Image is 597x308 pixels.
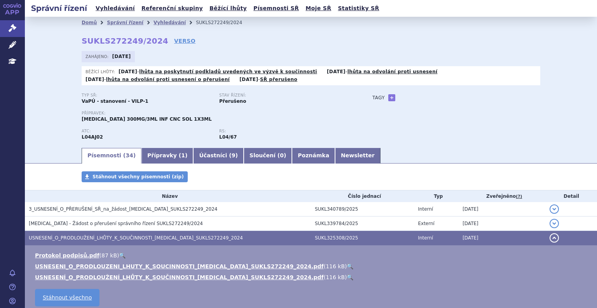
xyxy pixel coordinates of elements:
[516,194,522,199] abbr: (?)
[82,20,97,25] a: Domů
[35,262,589,270] li: ( )
[174,37,196,45] a: VERSO
[418,235,433,241] span: Interní
[418,206,433,212] span: Interní
[244,148,292,164] a: Sloučení (0)
[546,190,597,202] th: Detail
[139,3,205,14] a: Referenční skupiny
[29,206,217,212] span: 3_USNESENÍ_O_PŘERUŠENÍ_SŘ_na_žádost_ULTOMIRIS_SUKLS272249_2024
[196,17,252,28] li: SUKLS272249/2024
[219,129,349,134] p: RS:
[93,174,184,180] span: Stáhnout všechny písemnosti (zip)
[82,148,141,164] a: Písemnosti (34)
[219,99,246,104] strong: Přerušeno
[347,69,438,74] a: lhůta na odvolání proti usnesení
[35,273,589,281] li: ( )
[29,235,243,241] span: USNESENÍ_O_PRODLOUŽENÍ_LHŮTY_K_SOUČINNOSTI_ULTOMIRIS_SUKLS272249_2024
[414,190,459,202] th: Typ
[141,148,193,164] a: Přípravky (1)
[86,76,230,83] p: -
[112,54,131,59] strong: [DATE]
[219,93,349,98] p: Stav řízení:
[326,274,345,280] span: 116 kB
[35,252,99,259] a: Protokol podpisů.pdf
[550,233,559,243] button: detail
[101,252,117,259] span: 87 kB
[25,190,311,202] th: Název
[292,148,335,164] a: Poznámka
[86,69,117,75] span: Běžící lhůty:
[459,231,546,245] td: [DATE]
[311,190,414,202] th: Číslo jednací
[154,20,186,25] a: Vyhledávání
[82,99,148,104] strong: VaPÚ - stanovení - VILP-1
[251,3,301,14] a: Písemnosti SŘ
[82,134,103,140] strong: RAVULIZUMAB
[86,53,110,60] span: Zahájeno:
[311,216,414,231] td: SUKL339784/2025
[311,231,414,245] td: SUKL325308/2025
[107,20,143,25] a: Správní řízení
[335,148,381,164] a: Newsletter
[459,216,546,231] td: [DATE]
[280,152,284,158] span: 0
[347,274,353,280] a: 🔍
[82,129,211,134] p: ATC:
[418,221,434,226] span: Externí
[181,152,185,158] span: 1
[239,76,297,83] p: -
[327,69,438,75] p: -
[372,93,385,102] h3: Tagy
[126,152,133,158] span: 34
[93,3,137,14] a: Vyhledávání
[119,252,126,259] a: 🔍
[219,134,237,140] strong: ravulizumab
[327,69,346,74] strong: [DATE]
[82,93,211,98] p: Typ SŘ:
[550,204,559,214] button: detail
[119,69,317,75] p: -
[106,77,230,82] a: lhůta na odvolání proti usnesení o přerušení
[326,263,345,269] span: 116 kB
[347,263,353,269] a: 🔍
[29,221,203,226] span: Ultomiris - Žádost o přerušení správního řízení SUKLS272249/2024
[35,252,589,259] li: ( )
[35,274,324,280] a: USNESENÍ_O_PRODLOUŽENÍ_LHŮTY_K_SOUČINNOSTI_[MEDICAL_DATA]_SUKLS272249_2024.pdf
[82,36,168,46] strong: SUKLS272249/2024
[82,111,357,116] p: Přípravek:
[82,116,212,122] span: [MEDICAL_DATA] 300MG/3ML INF CNC SOL 1X3ML
[86,77,104,82] strong: [DATE]
[232,152,236,158] span: 9
[35,289,99,306] a: Stáhnout všechno
[239,77,258,82] strong: [DATE]
[303,3,333,14] a: Moje SŘ
[311,202,414,216] td: SUKL340789/2025
[193,148,243,164] a: Účastníci (9)
[335,3,381,14] a: Statistiky SŘ
[459,190,546,202] th: Zveřejněno
[459,202,546,216] td: [DATE]
[207,3,249,14] a: Běžící lhůty
[260,77,297,82] a: SŘ přerušeno
[119,69,137,74] strong: [DATE]
[82,171,188,182] a: Stáhnout všechny písemnosti (zip)
[25,3,93,14] h2: Správní řízení
[388,94,395,101] a: +
[35,263,324,269] a: USNESENI_O_PRODLOUZENI_LHUTY_K_SOUCINNOSTI_[MEDICAL_DATA]_SUKLS272249_2024.pdf
[550,219,559,228] button: detail
[139,69,317,74] a: lhůta na poskytnutí podkladů uvedených ve výzvě k součinnosti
